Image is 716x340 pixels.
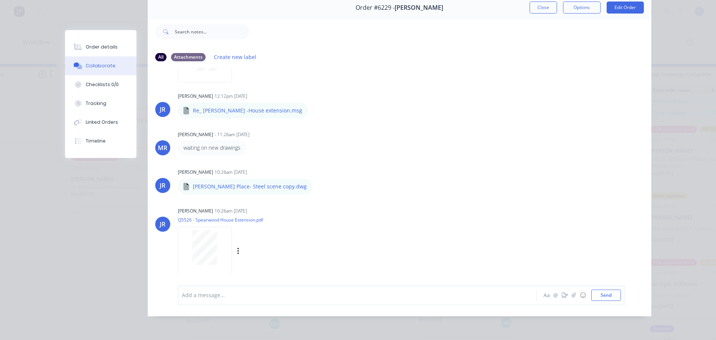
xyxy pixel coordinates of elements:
[86,100,106,107] div: Tracking
[178,169,213,176] div: [PERSON_NAME]
[158,143,167,152] div: MR
[178,131,213,138] div: [PERSON_NAME]
[210,52,260,62] button: Create new label
[193,107,302,114] p: Re_ [PERSON_NAME] -House extension.msg
[591,290,621,301] button: Send
[193,183,307,190] p: [PERSON_NAME] Place- Steel scene copy.dwg
[607,2,644,14] button: Edit Order
[178,93,213,100] div: [PERSON_NAME]
[542,291,551,300] button: Aa
[215,208,247,214] div: 10:26am [DATE]
[175,24,249,39] input: Search notes...
[65,75,136,94] button: Checklists 0/0
[160,105,165,114] div: JR
[551,291,560,300] button: @
[578,291,587,300] button: ☺
[356,4,395,11] span: Order #6229 -
[65,94,136,113] button: Tracking
[183,144,241,152] p: waiting on new drawings
[86,81,119,88] div: Checklists 0/0
[160,181,165,190] div: JR
[65,132,136,150] button: Timeline
[563,2,601,14] button: Options
[65,38,136,56] button: Order details
[530,2,557,14] button: Close
[86,119,118,126] div: Linked Orders
[86,62,115,69] div: Collaborate
[65,113,136,132] button: Linked Orders
[215,93,247,100] div: 12:12pm [DATE]
[155,53,167,61] div: All
[215,131,250,138] div: - 11:26am [DATE]
[178,208,213,214] div: [PERSON_NAME]
[86,138,106,144] div: Timeline
[178,217,316,223] p: Q5526 - Spearwood House Extension.pdf
[65,56,136,75] button: Collaborate
[215,169,247,176] div: 10:26am [DATE]
[395,4,443,11] span: [PERSON_NAME]
[86,44,118,50] div: Order details
[171,53,206,61] div: Attachments
[160,220,165,229] div: JR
